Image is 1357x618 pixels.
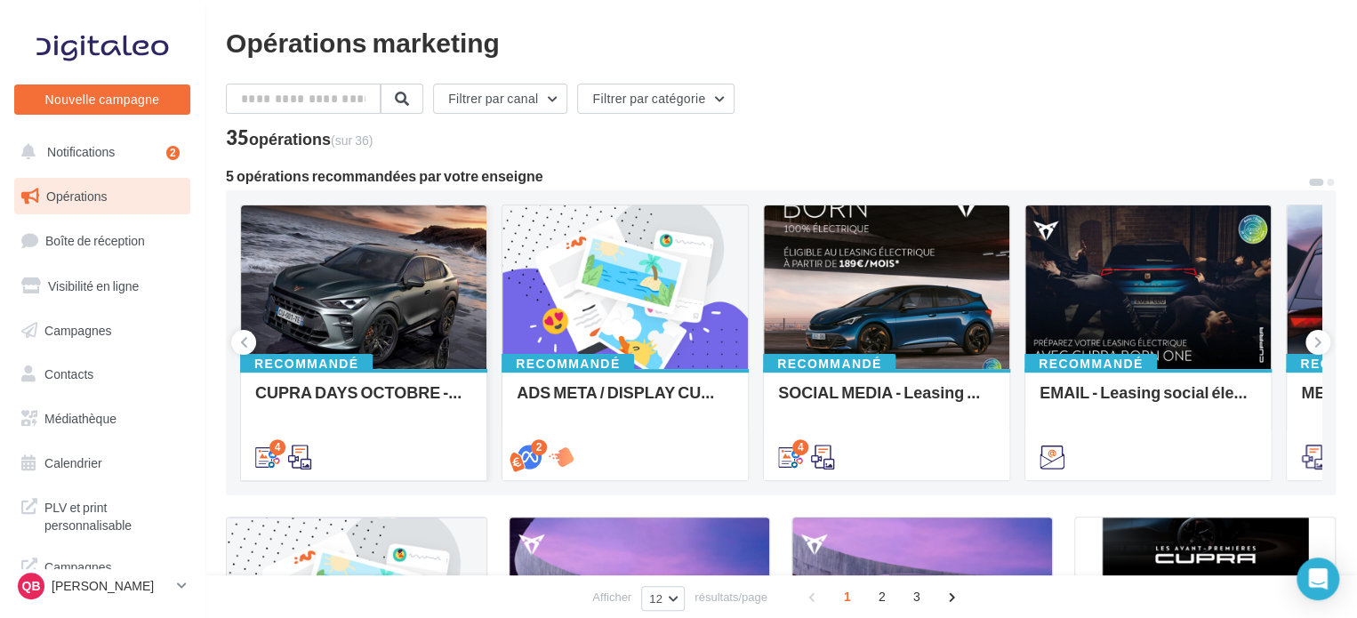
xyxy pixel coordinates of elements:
[44,366,93,381] span: Contacts
[695,589,767,606] span: résultats/page
[11,548,194,600] a: Campagnes DataOnDemand
[52,577,170,595] p: [PERSON_NAME]
[649,591,662,606] span: 12
[833,582,862,611] span: 1
[11,133,187,171] button: Notifications 2
[14,569,190,603] a: QB [PERSON_NAME]
[44,411,116,426] span: Médiathèque
[11,400,194,437] a: Médiathèque
[226,28,1336,55] div: Opérations marketing
[46,189,107,204] span: Opérations
[269,439,285,455] div: 4
[331,132,373,148] span: (sur 36)
[11,445,194,482] a: Calendrier
[433,84,567,114] button: Filtrer par canal
[903,582,931,611] span: 3
[226,169,1307,183] div: 5 opérations recommandées par votre enseigne
[517,383,734,419] div: ADS META / DISPLAY CUPRA DAYS Septembre 2025
[11,312,194,349] a: Campagnes
[11,356,194,393] a: Contacts
[1024,354,1157,373] div: Recommandé
[44,455,102,470] span: Calendrier
[14,84,190,115] button: Nouvelle campagne
[249,131,373,147] div: opérations
[45,233,145,248] span: Boîte de réception
[531,439,547,455] div: 2
[792,439,808,455] div: 4
[11,178,194,215] a: Opérations
[641,586,685,611] button: 12
[1297,558,1339,600] div: Open Intercom Messenger
[11,488,194,541] a: PLV et print personnalisable
[763,354,895,373] div: Recommandé
[44,555,183,593] span: Campagnes DataOnDemand
[22,577,41,595] span: QB
[11,221,194,260] a: Boîte de réception
[1040,383,1257,419] div: EMAIL - Leasing social électrique - CUPRA Born One
[778,383,995,419] div: SOCIAL MEDIA - Leasing social électrique - CUPRA Born
[44,495,183,534] span: PLV et print personnalisable
[592,589,631,606] span: Afficher
[166,146,180,160] div: 2
[255,383,472,419] div: CUPRA DAYS OCTOBRE - SOME
[502,354,634,373] div: Recommandé
[868,582,896,611] span: 2
[240,354,373,373] div: Recommandé
[577,84,735,114] button: Filtrer par catégorie
[48,278,139,293] span: Visibilité en ligne
[11,268,194,305] a: Visibilité en ligne
[226,128,373,148] div: 35
[47,144,115,159] span: Notifications
[44,322,112,337] span: Campagnes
